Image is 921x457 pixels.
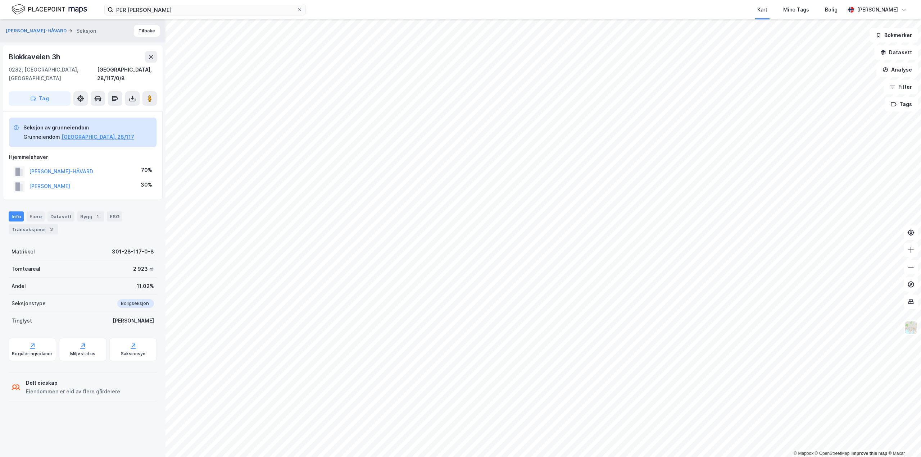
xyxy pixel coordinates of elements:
button: Bokmerker [870,28,918,42]
div: 11.02% [137,282,154,291]
div: Delt eieskap [26,379,120,387]
a: OpenStreetMap [815,451,850,456]
button: Filter [884,80,918,94]
div: Saksinnsyn [121,351,146,357]
div: Seksjonstype [12,299,46,308]
input: Søk på adresse, matrikkel, gårdeiere, leietakere eller personer [113,4,297,15]
button: Tilbake [134,25,160,37]
div: Kart [757,5,767,14]
button: Tags [885,97,918,111]
div: Seksjon [76,27,96,35]
div: ESG [107,211,122,221]
div: Datasett [47,211,74,221]
div: [GEOGRAPHIC_DATA], 28/117/0/8 [97,65,157,83]
a: Improve this map [852,451,887,456]
div: 0282, [GEOGRAPHIC_DATA], [GEOGRAPHIC_DATA] [9,65,97,83]
div: Tinglyst [12,316,32,325]
div: 30% [141,180,152,189]
div: 1 [94,213,101,220]
button: [GEOGRAPHIC_DATA], 28/117 [62,133,134,141]
img: logo.f888ab2527a4732fd821a326f86c7f29.svg [12,3,87,16]
a: Mapbox [794,451,813,456]
button: Tag [9,91,71,106]
div: Mine Tags [783,5,809,14]
iframe: Chat Widget [885,422,921,457]
div: Seksjon av grunneiendom [23,123,134,132]
div: 3 [48,226,55,233]
div: [PERSON_NAME] [113,316,154,325]
div: Miljøstatus [70,351,95,357]
img: Z [904,321,918,334]
div: Bygg [77,211,104,221]
div: 301-28-117-0-8 [112,247,154,256]
div: [PERSON_NAME] [857,5,898,14]
button: [PERSON_NAME]-HÅVARD [6,27,68,35]
div: Grunneiendom [23,133,60,141]
div: 2 923 ㎡ [133,265,154,273]
div: Transaksjoner [9,224,58,234]
div: Eiere [27,211,45,221]
div: Matrikkel [12,247,35,256]
div: Andel [12,282,26,291]
div: 70% [141,166,152,174]
div: Bolig [825,5,838,14]
div: Hjemmelshaver [9,153,156,161]
div: Reguleringsplaner [12,351,53,357]
button: Datasett [874,45,918,60]
div: Tomteareal [12,265,40,273]
div: Info [9,211,24,221]
div: Eiendommen er eid av flere gårdeiere [26,387,120,396]
button: Analyse [876,63,918,77]
div: Blokkaveien 3h [9,51,62,63]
